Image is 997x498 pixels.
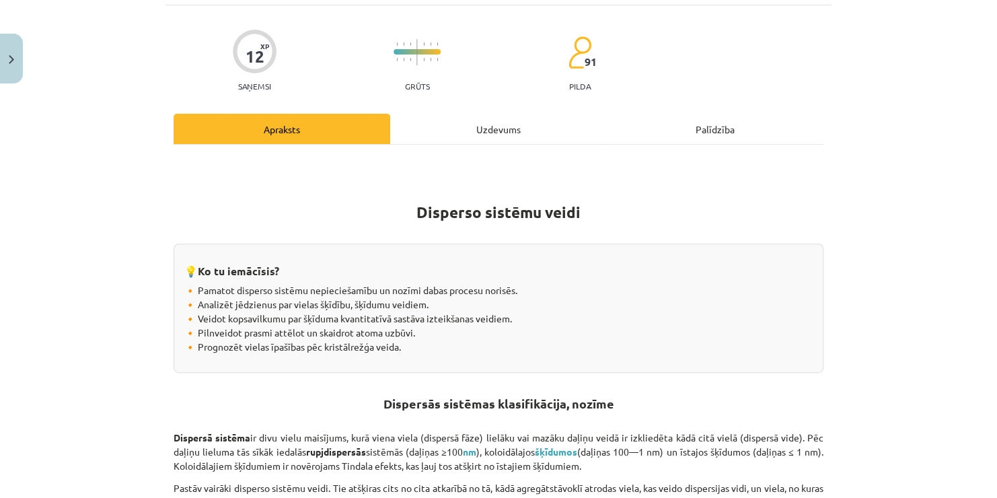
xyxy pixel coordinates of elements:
[396,42,398,46] img: icon-short-line-57e1e144782c952c97e751825c79c345078a6d821885a25fce030b3d8c18986b.svg
[174,114,390,144] div: Apraksts
[410,58,411,61] img: icon-short-line-57e1e144782c952c97e751825c79c345078a6d821885a25fce030b3d8c18986b.svg
[174,431,823,473] p: ir divu vielu maisījums, kurā viena viela (dispersā fāze) lielāku vai mazāku daļiņu veidā ir izkl...
[423,42,424,46] img: icon-short-line-57e1e144782c952c97e751825c79c345078a6d821885a25fce030b3d8c18986b.svg
[403,58,404,61] img: icon-short-line-57e1e144782c952c97e751825c79c345078a6d821885a25fce030b3d8c18986b.svg
[198,264,279,278] strong: Ko tu iemācīsis?
[9,55,14,64] img: icon-close-lesson-0947bae3869378f0d4975bcd49f059093ad1ed9edebbc8119c70593378902aed.svg
[184,283,813,354] p: 🔸 Pamatot disperso sistēmu nepieciešamību un nozīmi dabas procesu norisēs. 🔸 Analizēt jēdzienus p...
[535,446,577,458] span: šķīdumos
[403,42,404,46] img: icon-short-line-57e1e144782c952c97e751825c79c345078a6d821885a25fce030b3d8c18986b.svg
[405,81,430,91] p: Grūts
[463,446,476,458] strong: nm
[430,58,431,61] img: icon-short-line-57e1e144782c952c97e751825c79c345078a6d821885a25fce030b3d8c18986b.svg
[568,36,591,69] img: students-c634bb4e5e11cddfef0936a35e636f08e4e9abd3cc4e673bd6f9a4125e45ecb1.svg
[423,58,424,61] img: icon-short-line-57e1e144782c952c97e751825c79c345078a6d821885a25fce030b3d8c18986b.svg
[585,56,597,68] span: 91
[184,254,813,279] h3: 💡
[607,114,823,144] div: Palīdzība
[233,81,276,91] p: Saņemsi
[430,42,431,46] img: icon-short-line-57e1e144782c952c97e751825c79c345078a6d821885a25fce030b3d8c18986b.svg
[260,42,269,50] span: XP
[390,114,607,144] div: Uzdevums
[437,42,438,46] img: icon-short-line-57e1e144782c952c97e751825c79c345078a6d821885a25fce030b3d8c18986b.svg
[416,39,418,65] img: icon-long-line-d9ea69661e0d244f92f715978eff75569469978d946b2353a9bb055b3ed8787d.svg
[383,396,614,411] strong: Dispersās sistēmas klasifikācija, nozīme
[569,81,591,91] p: pilda
[246,47,264,66] div: 12
[410,42,411,46] img: icon-short-line-57e1e144782c952c97e751825c79c345078a6d821885a25fce030b3d8c18986b.svg
[306,446,366,458] strong: rupjdispersās
[437,58,438,61] img: icon-short-line-57e1e144782c952c97e751825c79c345078a6d821885a25fce030b3d8c18986b.svg
[396,58,398,61] img: icon-short-line-57e1e144782c952c97e751825c79c345078a6d821885a25fce030b3d8c18986b.svg
[174,431,250,443] strong: Dispersā sistēma
[416,203,581,222] strong: Disperso sistēmu veidi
